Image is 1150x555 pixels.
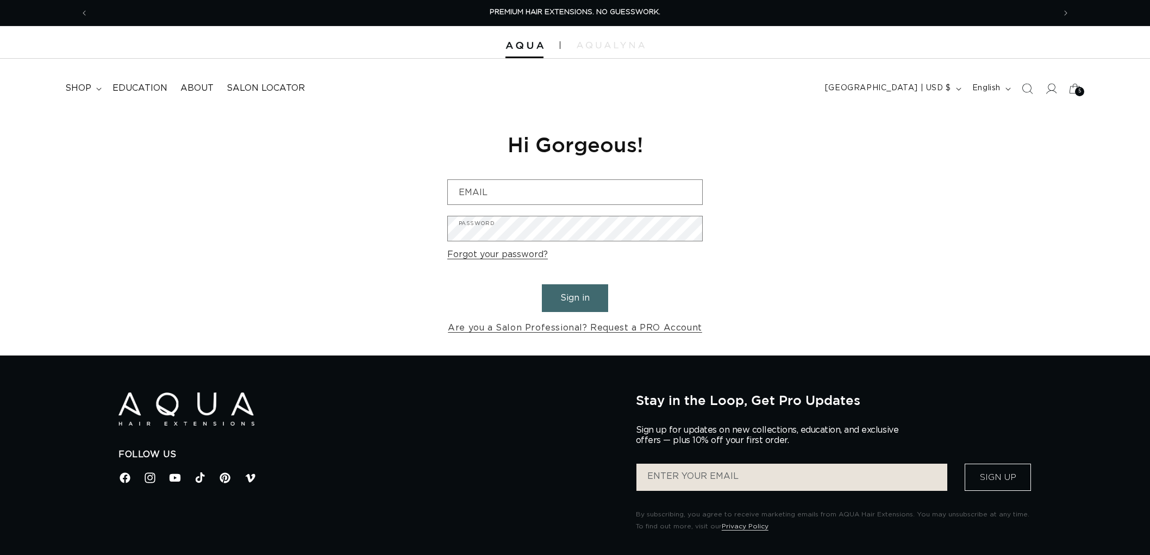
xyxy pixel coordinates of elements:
[972,83,1001,94] span: English
[965,464,1031,491] button: Sign Up
[818,78,966,99] button: [GEOGRAPHIC_DATA] | USD $
[636,509,1032,532] p: By subscribing, you agree to receive marketing emails from AQUA Hair Extensions. You may unsubscr...
[174,76,220,101] a: About
[490,9,660,16] span: PREMIUM HAIR EXTENSIONS. NO GUESSWORK.
[825,83,951,94] span: [GEOGRAPHIC_DATA] | USD $
[220,76,311,101] a: Salon Locator
[118,449,620,460] h2: Follow Us
[448,180,702,204] input: Email
[636,392,1032,408] h2: Stay in the Loop, Get Pro Updates
[577,42,645,48] img: aqualyna.com
[180,83,214,94] span: About
[227,83,305,94] span: Salon Locator
[1015,77,1039,101] summary: Search
[106,76,174,101] a: Education
[65,83,91,94] span: shop
[72,3,96,23] button: Previous announcement
[118,392,254,426] img: Aqua Hair Extensions
[1078,87,1082,96] span: 5
[636,464,947,491] input: ENTER YOUR EMAIL
[59,76,106,101] summary: shop
[966,78,1015,99] button: English
[542,284,608,312] button: Sign in
[1054,3,1078,23] button: Next announcement
[722,523,768,529] a: Privacy Policy
[447,131,703,158] h1: Hi Gorgeous!
[112,83,167,94] span: Education
[636,425,908,446] p: Sign up for updates on new collections, education, and exclusive offers — plus 10% off your first...
[448,320,702,336] a: Are you a Salon Professional? Request a PRO Account
[447,247,548,263] a: Forgot your password?
[505,42,543,49] img: Aqua Hair Extensions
